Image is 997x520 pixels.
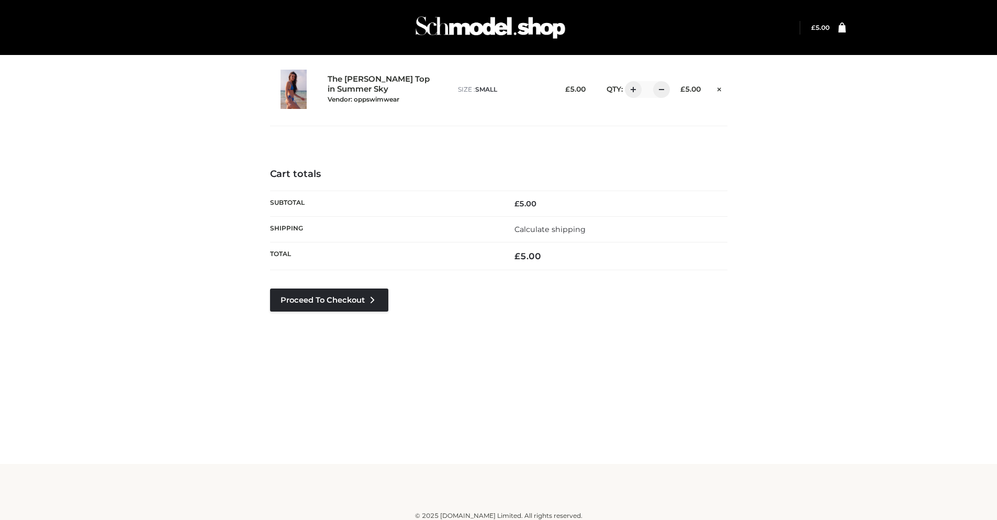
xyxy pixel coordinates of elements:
[514,251,520,261] span: £
[270,216,499,242] th: Shipping
[514,251,541,261] bdi: 5.00
[680,85,701,93] bdi: 5.00
[458,85,547,94] p: size :
[711,81,727,95] a: Remove this item
[270,242,499,270] th: Total
[514,199,519,208] span: £
[270,191,499,216] th: Subtotal
[412,7,569,48] img: Schmodel Admin 964
[270,169,727,180] h4: Cart totals
[596,81,663,98] div: QTY:
[514,199,536,208] bdi: 5.00
[565,85,570,93] span: £
[811,24,815,31] span: £
[475,85,497,93] span: SMALL
[514,225,586,234] a: Calculate shipping
[270,289,388,312] a: Proceed to Checkout
[680,85,685,93] span: £
[811,24,830,31] bdi: 5.00
[565,85,586,93] bdi: 5.00
[328,95,399,103] small: Vendor: oppswimwear
[811,24,830,31] a: £5.00
[328,74,435,104] a: The [PERSON_NAME] Top in Summer SkyVendor: oppswimwear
